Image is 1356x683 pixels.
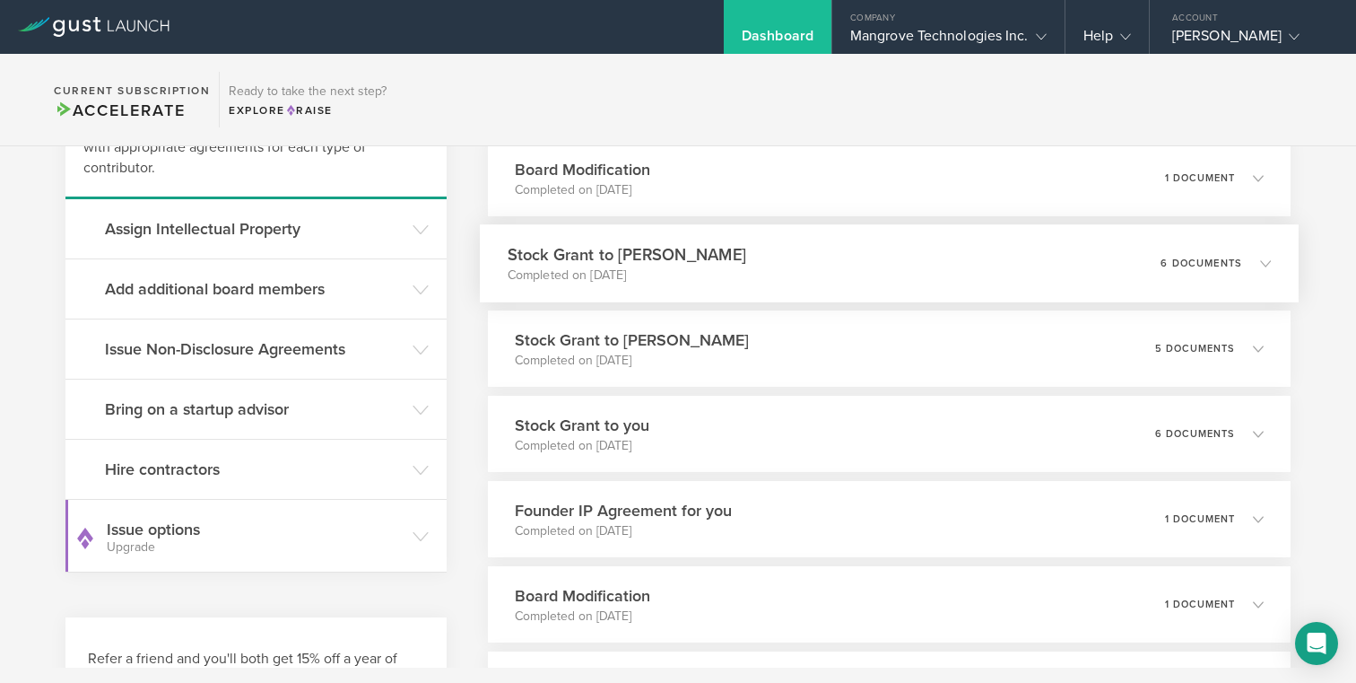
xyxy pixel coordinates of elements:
[105,458,404,481] h3: Hire contractors
[54,85,210,96] h2: Current Subscription
[1165,514,1235,524] p: 1 document
[515,181,650,199] p: Completed on [DATE]
[515,499,732,522] h3: Founder IP Agreement for you
[515,328,749,352] h3: Stock Grant to [PERSON_NAME]
[1165,173,1235,183] p: 1 document
[515,437,649,455] p: Completed on [DATE]
[105,217,404,241] h3: Assign Intellectual Property
[515,158,650,181] h3: Board Modification
[850,27,1047,54] div: Mangrove Technologies Inc.
[105,398,404,421] h3: Bring on a startup advisor
[1083,27,1131,54] div: Help
[515,608,650,626] p: Completed on [DATE]
[507,267,745,285] p: Completed on [DATE]
[515,414,649,437] h3: Stock Grant to you
[107,541,404,554] small: Upgrade
[54,101,185,120] span: Accelerate
[515,352,749,370] p: Completed on [DATE]
[1165,600,1235,609] p: 1 document
[229,85,387,98] h3: Ready to take the next step?
[1155,344,1235,354] p: 5 documents
[515,584,650,608] h3: Board Modification
[742,27,813,54] div: Dashboard
[1172,27,1325,54] div: [PERSON_NAME]
[1295,622,1338,665] div: Open Intercom Messenger
[1155,429,1235,439] p: 6 documents
[219,72,395,127] div: Ready to take the next step?ExploreRaise
[285,104,333,117] span: Raise
[507,242,745,267] h3: Stock Grant to [PERSON_NAME]
[229,102,387,118] div: Explore
[105,277,404,301] h3: Add additional board members
[515,522,732,540] p: Completed on [DATE]
[105,337,404,361] h3: Issue Non-Disclosure Agreements
[1160,258,1242,268] p: 6 documents
[107,518,404,554] h3: Issue options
